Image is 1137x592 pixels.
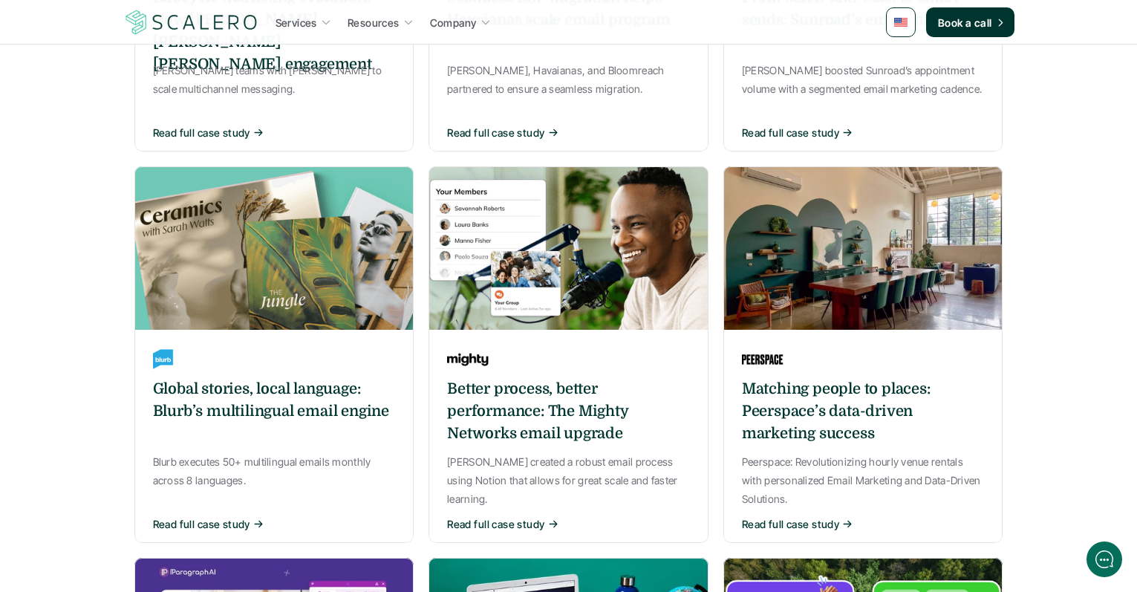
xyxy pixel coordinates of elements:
p: [PERSON_NAME] created a robust email process using Notion that allows for great scale and faster ... [447,452,690,509]
span: New conversation [96,206,178,218]
img: Three books placed together with different covers [134,166,414,330]
a: Book a call [926,7,1014,37]
span: We run on Gist [124,496,188,506]
p: Read full case study [447,125,544,140]
p: Book a call [938,15,992,30]
iframe: gist-messenger-bubble-iframe [1086,541,1122,577]
p: Read full case study [153,125,250,140]
p: Peerspace: Revolutionizing hourly venue rentals with personalized Email Marketing and Data-Driven... [742,452,985,509]
p: Read full case study [447,516,544,532]
p: [PERSON_NAME] boosted Sunroad’s appointment volume with a segmented email marketing cadence. [742,61,985,98]
img: A production set featuring two musicians [723,166,1003,330]
p: [PERSON_NAME] teams with [PERSON_NAME] to scale multichannel messaging. [153,61,396,98]
img: Mobile interface of a community hub and a picture of a woman [429,166,708,330]
button: New conversation [23,197,274,227]
a: Three books placed together with different coversGlobal stories, local language: Blurb’s multilin... [134,166,414,543]
h6: Better process, better performance: The Mighty Networks email upgrade [447,378,690,445]
h6: Matching people to places: Peerspace’s data-driven marketing success [742,378,985,445]
a: Scalero company logotype [123,9,260,36]
button: Read full case study [447,516,690,532]
p: Resources [348,15,400,30]
button: Read full case study [742,125,985,140]
h1: Hi! Welcome to [GEOGRAPHIC_DATA]. [22,72,275,96]
p: Blurb executes 50+ multilingual emails monthly across 8 languages. [153,452,396,489]
a: Mobile interface of a community hub and a picture of a womanBetter process, better performance: T... [429,166,708,543]
h6: Global stories, local language: Blurb’s multilingual email engine [153,378,396,423]
a: A production set featuring two musiciansMatching people to places: Peerspace’s data-driven market... [723,166,1003,543]
p: [PERSON_NAME], Havaianas, and Bloomreach partnered to ensure a seamless migration. [447,61,690,98]
p: Read full case study [742,516,839,532]
h2: Let us know if we can help with lifecycle marketing. [22,99,275,170]
button: Read full case study [153,516,396,532]
button: Read full case study [153,125,396,140]
p: Company [430,15,477,30]
p: Services [276,15,317,30]
p: Read full case study [153,516,250,532]
img: Scalero company logotype [123,8,260,36]
p: Read full case study [742,125,839,140]
button: Read full case study [742,516,985,532]
button: Read full case study [447,125,690,140]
